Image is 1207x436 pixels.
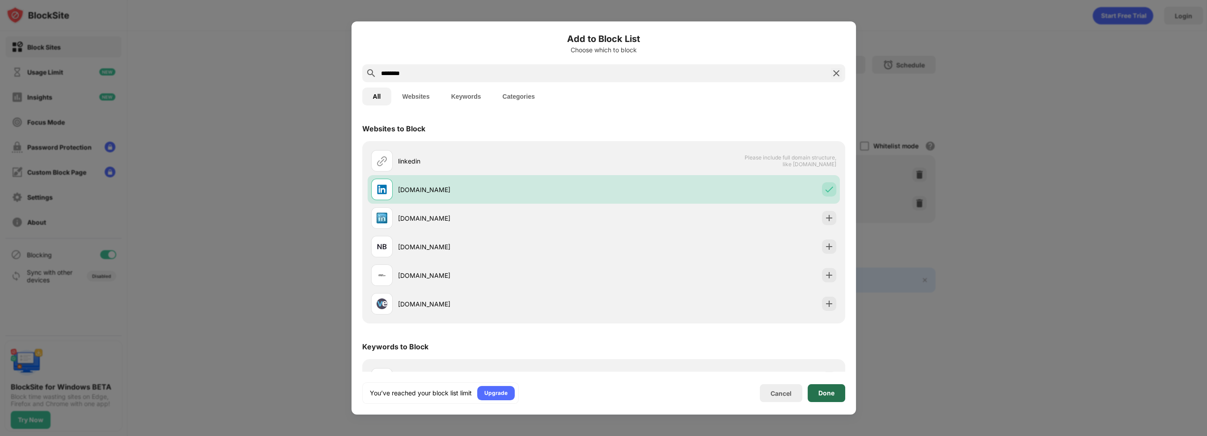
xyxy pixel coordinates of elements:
[398,214,604,223] div: [DOMAIN_NAME]
[377,213,387,223] img: favicons
[377,298,387,309] img: favicons
[492,88,546,105] button: Categories
[366,68,377,79] img: search.svg
[484,389,508,398] div: Upgrade
[377,270,387,281] img: favicons
[362,124,425,133] div: Websites to Block
[398,299,604,309] div: [DOMAIN_NAME]
[377,184,387,195] img: favicons
[391,88,440,105] button: Websites
[377,241,387,252] img: favicons
[398,156,604,166] div: linkedin
[362,342,428,351] div: Keywords to Block
[398,271,604,280] div: [DOMAIN_NAME]
[771,390,792,397] div: Cancel
[818,390,834,397] div: Done
[362,46,845,54] div: Choose which to block
[398,242,604,252] div: [DOMAIN_NAME]
[398,185,604,194] div: [DOMAIN_NAME]
[440,88,492,105] button: Keywords
[744,154,836,168] span: Please include full domain structure, like [DOMAIN_NAME]
[370,389,472,398] div: You’ve reached your block list limit
[362,32,845,46] h6: Add to Block List
[362,88,392,105] button: All
[831,68,842,79] img: search-close
[377,155,387,166] img: url.svg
